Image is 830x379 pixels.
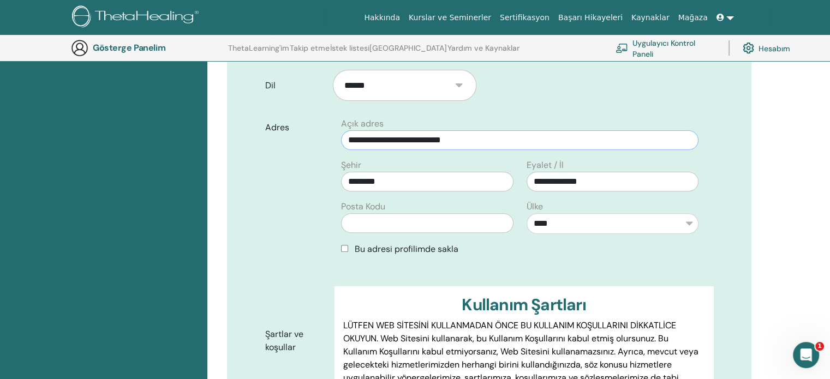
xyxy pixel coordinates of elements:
a: Sertifikasyon [495,8,554,28]
font: [GEOGRAPHIC_DATA] [369,43,447,53]
img: generic-user-icon.jpg [71,39,88,57]
font: Açık adres [341,118,384,129]
font: Takip etme [290,43,330,53]
font: İstek listesi [330,43,369,53]
font: ThetaLearning'im [228,43,289,53]
a: Uygulayıcı Kontrol Paneli [616,36,715,60]
font: Sertifikasyon [500,13,550,22]
img: cog.svg [743,40,754,56]
font: Yardım ve Kaynaklar [447,43,520,53]
a: İstek listesi [330,44,369,61]
font: Adres [265,122,289,133]
a: ThetaLearning'im [228,44,289,61]
font: Kullanım Şartları [462,294,586,315]
font: 1 [817,342,822,350]
a: Hesabım [743,36,790,60]
font: Bu adresi profilimde sakla [355,243,458,255]
a: Takip etme [290,44,330,61]
a: Kaynaklar [627,8,674,28]
a: Kurslar ve Seminerler [404,8,495,28]
a: [GEOGRAPHIC_DATA] [369,44,447,61]
a: Mağaza [673,8,712,28]
a: Hakkında [360,8,404,28]
a: Yardım ve Kaynaklar [447,44,520,61]
font: Şehir [341,159,361,171]
font: Kaynaklar [631,13,670,22]
a: Başarı Hikayeleri [554,8,627,28]
font: Dil [265,80,276,91]
img: logo.png [72,5,202,30]
font: Posta Kodu [341,201,385,212]
img: chalkboard-teacher.svg [616,43,628,52]
font: Hesabım [759,44,790,53]
iframe: Intercom canlı sohbet [793,342,819,368]
font: Uygulayıcı Kontrol Paneli [632,38,695,58]
font: Hakkında [364,13,400,22]
font: Gösterge Panelim [93,42,165,53]
font: Başarı Hikayeleri [558,13,623,22]
font: Eyalet / İl [527,159,564,171]
font: Şartlar ve koşullar [265,328,303,353]
font: Kurslar ve Seminerler [409,13,491,22]
font: Ülke [527,201,543,212]
font: Mağaza [678,13,707,22]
